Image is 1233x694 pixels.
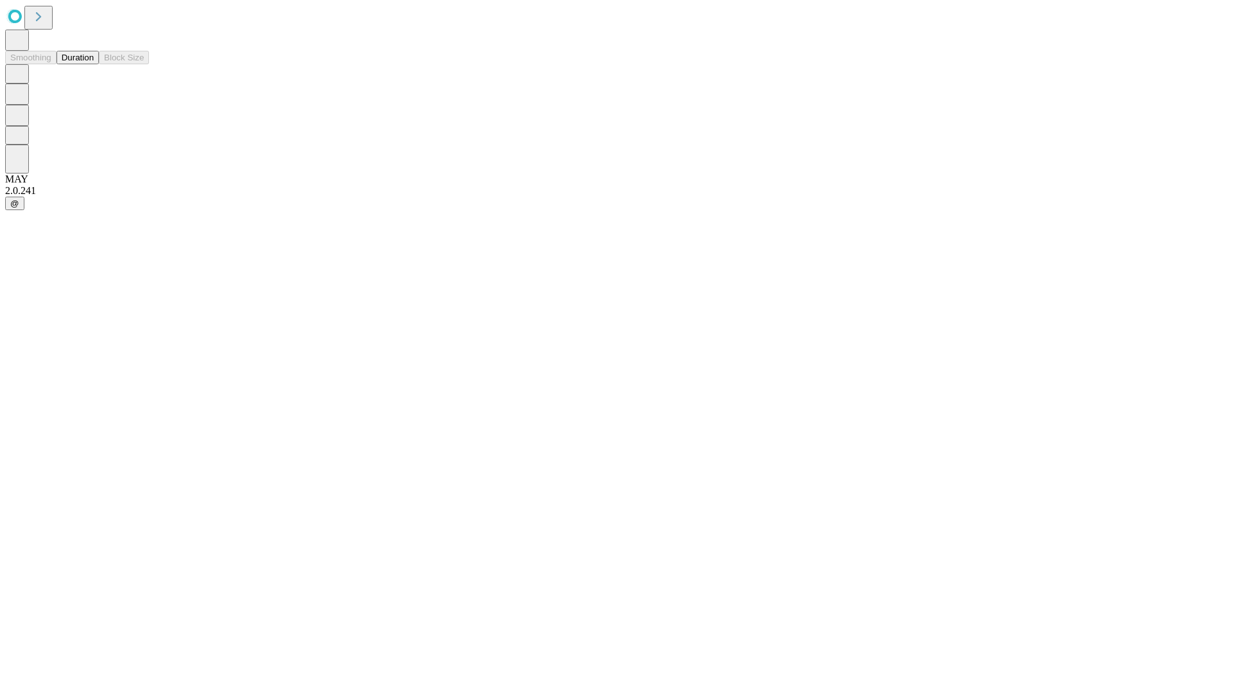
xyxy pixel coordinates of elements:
button: @ [5,197,24,210]
button: Duration [57,51,99,64]
button: Block Size [99,51,149,64]
div: MAY [5,173,1228,185]
div: 2.0.241 [5,185,1228,197]
button: Smoothing [5,51,57,64]
span: @ [10,199,19,208]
